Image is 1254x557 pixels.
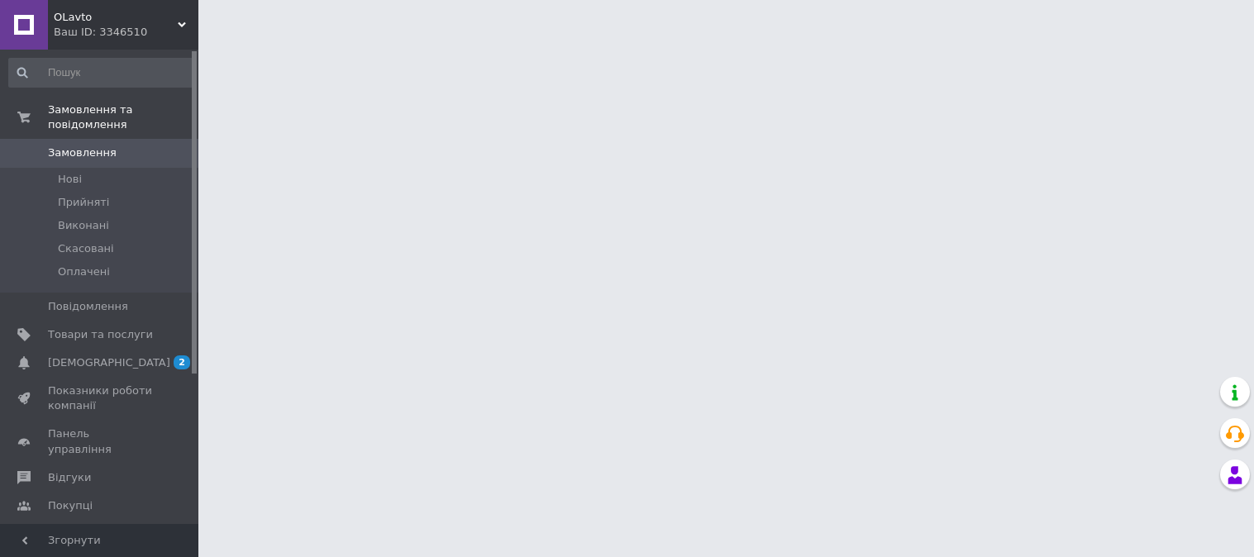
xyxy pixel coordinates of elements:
span: Скасовані [58,241,114,256]
span: Покупці [48,498,93,513]
input: Пошук [8,58,195,88]
span: Відгуки [48,470,91,485]
span: Панель управління [48,426,153,456]
span: Прийняті [58,195,109,210]
span: Повідомлення [48,299,128,314]
span: [DEMOGRAPHIC_DATA] [48,355,170,370]
span: Замовлення та повідомлення [48,102,198,132]
span: Оплачені [58,264,110,279]
span: Виконані [58,218,109,233]
div: Ваш ID: 3346510 [54,25,198,40]
span: OLavto [54,10,178,25]
span: Показники роботи компанії [48,383,153,413]
span: Товари та послуги [48,327,153,342]
span: 2 [174,355,190,369]
span: Нові [58,172,82,187]
span: Замовлення [48,145,117,160]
